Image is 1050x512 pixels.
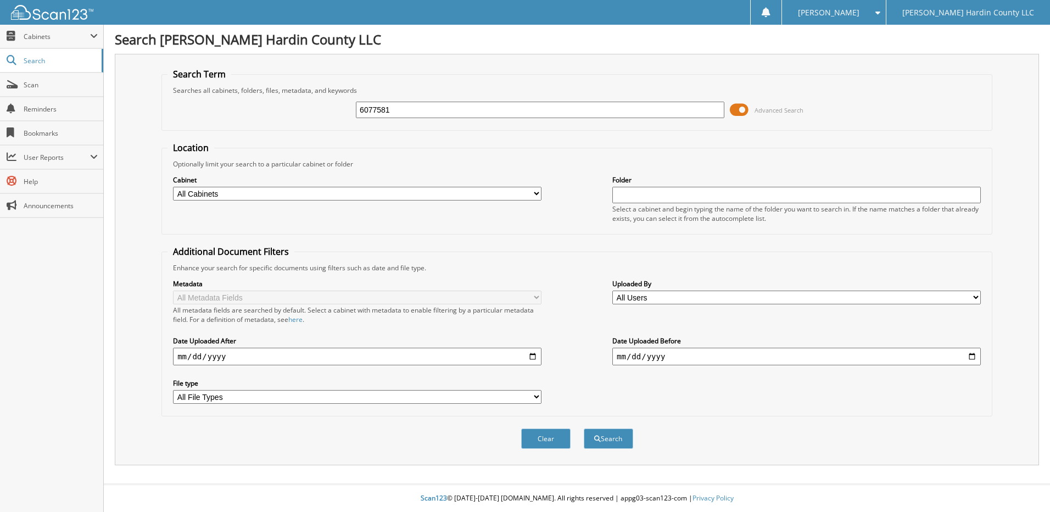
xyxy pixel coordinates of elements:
[115,30,1039,48] h1: Search [PERSON_NAME] Hardin County LLC
[173,305,541,324] div: All metadata fields are searched by default. Select a cabinet with metadata to enable filtering b...
[173,279,541,288] label: Metadata
[24,32,90,41] span: Cabinets
[24,80,98,90] span: Scan
[755,106,803,114] span: Advanced Search
[167,86,986,95] div: Searches all cabinets, folders, files, metadata, and keywords
[104,485,1050,512] div: © [DATE]-[DATE] [DOMAIN_NAME]. All rights reserved | appg03-scan123-com |
[612,175,981,185] label: Folder
[24,201,98,210] span: Announcements
[167,159,986,169] div: Optionally limit your search to a particular cabinet or folder
[167,142,214,154] legend: Location
[167,68,231,80] legend: Search Term
[612,204,981,223] div: Select a cabinet and begin typing the name of the folder you want to search in. If the name match...
[24,104,98,114] span: Reminders
[24,129,98,138] span: Bookmarks
[612,336,981,346] label: Date Uploaded Before
[902,9,1034,16] span: [PERSON_NAME] Hardin County LLC
[173,379,541,388] label: File type
[11,5,93,20] img: scan123-logo-white.svg
[612,348,981,365] input: end
[167,263,986,272] div: Enhance your search for specific documents using filters such as date and file type.
[612,279,981,288] label: Uploaded By
[288,315,303,324] a: here
[167,246,294,258] legend: Additional Document Filters
[584,428,633,449] button: Search
[173,175,541,185] label: Cabinet
[24,153,90,162] span: User Reports
[521,428,571,449] button: Clear
[692,493,734,503] a: Privacy Policy
[173,348,541,365] input: start
[24,177,98,186] span: Help
[421,493,447,503] span: Scan123
[995,459,1050,512] iframe: Chat Widget
[24,56,96,65] span: Search
[173,336,541,346] label: Date Uploaded After
[798,9,859,16] span: [PERSON_NAME]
